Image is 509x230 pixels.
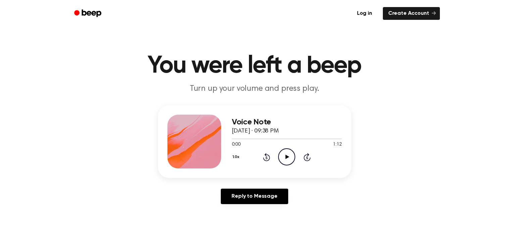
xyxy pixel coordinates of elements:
p: Turn up your volume and press play. [126,83,384,94]
a: Log in [350,6,379,21]
h3: Voice Note [232,118,342,127]
span: 1:12 [333,141,342,148]
h1: You were left a beep [83,54,426,78]
span: [DATE] · 09:38 PM [232,128,279,134]
a: Reply to Message [221,189,288,204]
button: 1.0x [232,151,242,163]
a: Create Account [383,7,440,20]
span: 0:00 [232,141,241,148]
a: Beep [69,7,107,20]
